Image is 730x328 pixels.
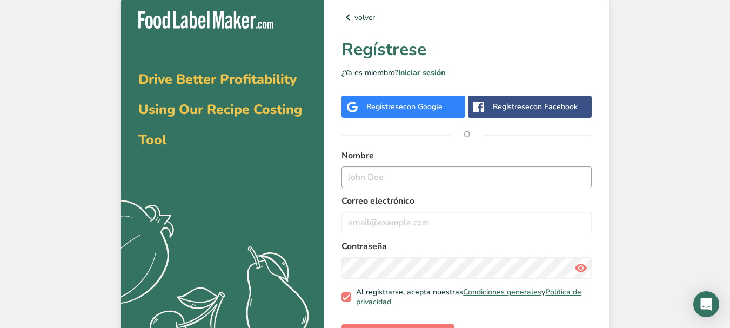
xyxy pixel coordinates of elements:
span: O [451,118,483,151]
div: Regístrese [366,101,443,112]
span: con Facebook [530,102,578,112]
h1: Regístrese [341,37,592,63]
span: Drive Better Profitability Using Our Recipe Costing Tool [138,70,302,149]
a: Iniciar sesión [398,68,445,78]
a: volver [341,11,592,24]
a: Política de privacidad [356,287,581,307]
label: Nombre [341,149,592,162]
label: Contraseña [341,240,592,253]
span: con Google [403,102,443,112]
div: Open Intercom Messenger [693,291,719,317]
div: Regístrese [493,101,578,112]
input: John Doe [341,166,592,188]
a: Condiciones generales [463,287,541,297]
p: ¿Ya es miembro? [341,67,592,78]
label: Correo electrónico [341,195,592,207]
span: Al registrarse, acepta nuestras y [351,287,588,306]
img: Food Label Maker [138,11,273,29]
input: email@example.com [341,212,592,233]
